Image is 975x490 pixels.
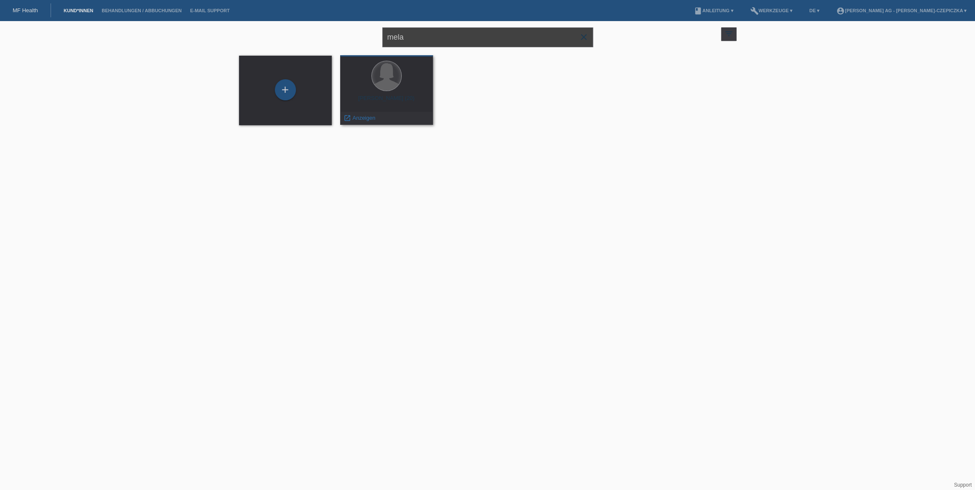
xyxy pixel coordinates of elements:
i: build [750,7,758,15]
a: E-Mail Support [186,8,234,13]
a: bookAnleitung ▾ [690,8,737,13]
input: Suche... [382,27,593,47]
i: close [579,32,589,42]
div: [PERSON_NAME] (20) [347,95,426,108]
a: Kund*innen [59,8,97,13]
i: account_circle [836,7,845,15]
div: Kund*in hinzufügen [275,83,295,97]
a: account_circle[PERSON_NAME] AG - [PERSON_NAME]-Czepiczka ▾ [832,8,971,13]
span: Anzeigen [352,115,375,121]
a: MF Health [13,7,38,13]
a: buildWerkzeuge ▾ [746,8,797,13]
i: book [694,7,702,15]
i: launch [344,114,351,122]
a: Support [954,482,972,488]
i: filter_list [724,29,733,38]
a: launch Anzeigen [344,115,376,121]
a: Behandlungen / Abbuchungen [97,8,186,13]
a: DE ▾ [805,8,824,13]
